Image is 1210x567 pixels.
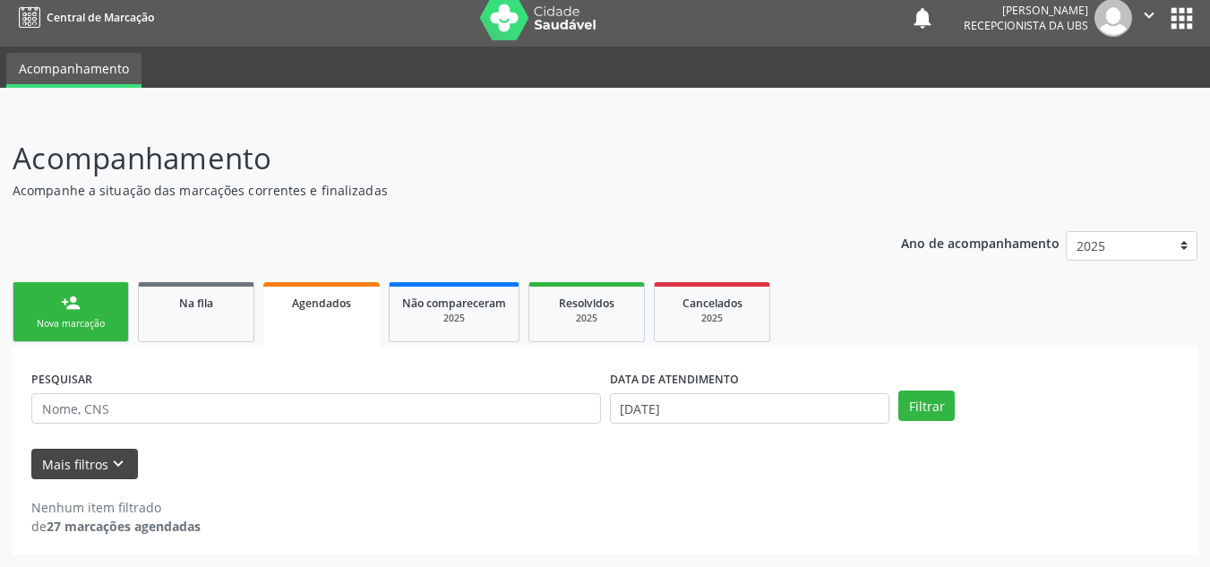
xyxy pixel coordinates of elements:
button: Filtrar [898,391,955,421]
div: 2025 [542,312,631,325]
a: Central de Marcação [13,3,154,32]
div: de [31,517,201,536]
div: 2025 [667,312,757,325]
span: Cancelados [682,296,742,311]
strong: 27 marcações agendadas [47,518,201,535]
div: person_add [61,293,81,313]
input: Nome, CNS [31,393,601,424]
p: Acompanhe a situação das marcações correntes e finalizadas [13,181,842,200]
i: keyboard_arrow_down [108,454,128,474]
div: Nova marcação [26,317,116,331]
span: Não compareceram [402,296,506,311]
label: PESQUISAR [31,365,92,393]
button: notifications [910,5,935,30]
span: Na fila [179,296,213,311]
div: [PERSON_NAME] [964,3,1088,18]
span: Agendados [292,296,351,311]
p: Ano de acompanhamento [901,231,1060,253]
div: 2025 [402,312,506,325]
span: Resolvidos [559,296,614,311]
a: Acompanhamento [6,53,142,88]
div: Nenhum item filtrado [31,498,201,517]
span: Central de Marcação [47,10,154,25]
p: Acompanhamento [13,136,842,181]
button: Mais filtroskeyboard_arrow_down [31,449,138,480]
input: Selecione um intervalo [610,393,890,424]
i:  [1139,5,1159,25]
label: DATA DE ATENDIMENTO [610,365,739,393]
span: Recepcionista da UBS [964,18,1088,33]
button: apps [1166,3,1197,34]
